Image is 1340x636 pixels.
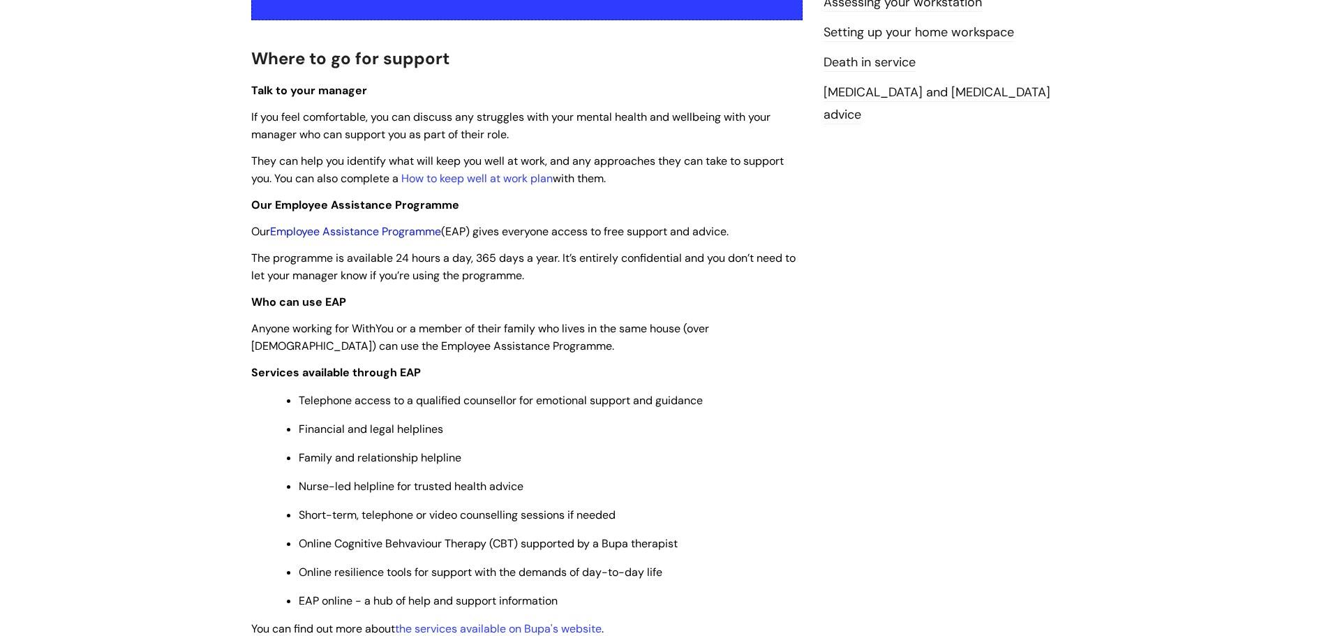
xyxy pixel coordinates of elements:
span: Our (EAP) gives everyone access to free support and advice. [251,224,729,239]
span: Family and relationship helpline [299,450,461,465]
a: Setting up your home workspace [824,24,1014,42]
span: EAP online - a hub of help and support information [299,593,558,608]
span: Anyone working for WithYou or a member of their family who lives in the same house (over [DEMOGRA... [251,321,709,353]
span: Our Employee Assistance Programme [251,198,459,212]
span: Short-term, telephone or video counselling sessions if needed [299,508,616,522]
span: The programme is available 24 hours a day, 365 days a year. It’s entirely confidential and you do... [251,251,796,283]
span: If you feel comfortable, you can discuss any struggles with your mental health and wellbeing with... [251,110,770,142]
a: Employee Assistance Programme [270,224,441,239]
span: You can find out more about . [251,621,604,636]
span: Telephone access to a qualified counsellor for emotional support and guidance [299,393,703,408]
span: Financial and legal helplines [299,422,443,436]
strong: Who can use EAP [251,295,346,309]
a: Death in service [824,54,916,72]
span: Nurse-led helpline for trusted health advice [299,479,523,494]
span: with them. [553,171,606,186]
span: Where to go for support [251,47,449,69]
span: Online resilience tools for support with the demands of day-to-day life [299,565,662,579]
span: Online Cognitive Behvaviour Therapy (CBT) supported by a Bupa therapist [299,536,678,551]
a: How to keep well at work plan [401,171,553,186]
strong: Services available through EAP [251,365,421,380]
a: the services available on Bupa's website [395,621,602,636]
span: They can help you identify what will keep you well at work, and any approaches they can take to s... [251,154,784,186]
span: Talk to your manager [251,83,367,98]
a: [MEDICAL_DATA] and [MEDICAL_DATA] advice [824,84,1050,124]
